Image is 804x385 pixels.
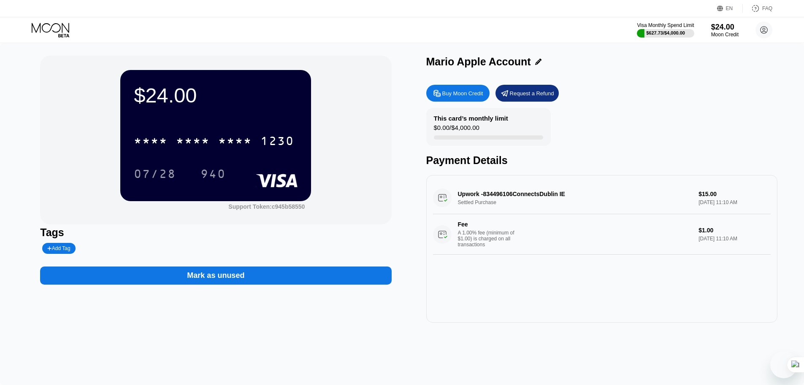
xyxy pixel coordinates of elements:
[200,168,226,182] div: 940
[646,30,685,35] div: $627.73 / $4,000.00
[426,154,777,167] div: Payment Details
[127,163,182,184] div: 07/28
[426,85,490,102] div: Buy Moon Credit
[40,226,391,239] div: Tags
[47,245,70,251] div: Add Tag
[743,4,772,13] div: FAQ
[711,23,739,32] div: $24.00
[134,168,176,182] div: 07/28
[637,22,694,28] div: Visa Monthly Spend Limit
[442,90,483,97] div: Buy Moon Credit
[698,227,770,234] div: $1.00
[458,221,517,228] div: Fee
[434,115,508,122] div: This card’s monthly limit
[717,4,743,13] div: EN
[42,243,75,254] div: Add Tag
[187,271,244,280] div: Mark as unused
[458,230,521,248] div: A 1.00% fee (minimum of $1.00) is charged on all transactions
[637,22,694,38] div: Visa Monthly Spend Limit$627.73/$4,000.00
[698,236,770,242] div: [DATE] 11:10 AM
[510,90,554,97] div: Request a Refund
[260,135,294,149] div: 1230
[40,258,391,285] div: Mark as unused
[433,214,771,255] div: FeeA 1.00% fee (minimum of $1.00) is charged on all transactions$1.00[DATE] 11:10 AM
[194,163,232,184] div: 940
[426,56,531,68] div: Mario Apple Account
[434,124,479,135] div: $0.00 / $4,000.00
[770,351,797,378] iframe: Button to launch messaging window
[762,5,772,11] div: FAQ
[228,203,305,210] div: Support Token:c945b58550
[726,5,733,11] div: EN
[228,203,305,210] div: Support Token: c945b58550
[711,23,739,38] div: $24.00Moon Credit
[495,85,559,102] div: Request a Refund
[711,32,739,38] div: Moon Credit
[134,83,298,107] div: $24.00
